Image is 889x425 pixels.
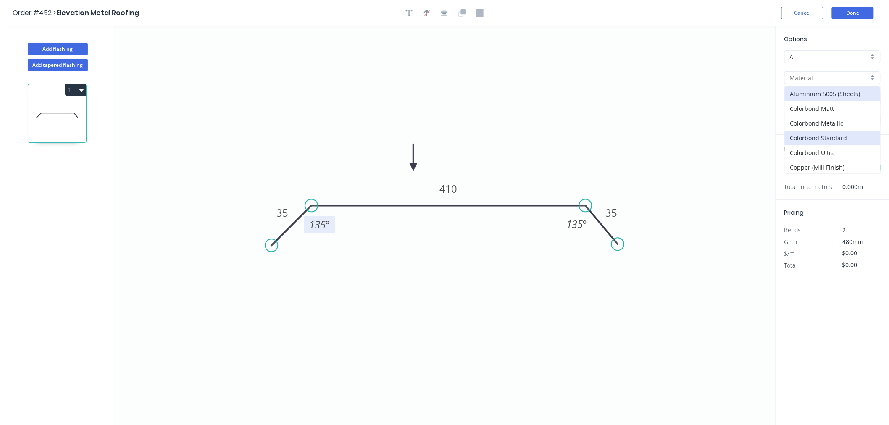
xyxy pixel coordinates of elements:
input: Material [790,73,868,82]
button: Add flashing [28,43,88,55]
tspan: º [326,218,329,231]
span: Total [784,261,797,269]
tspan: 35 [277,206,289,220]
button: Done [832,7,874,19]
span: 480mm [843,238,864,246]
span: Pricing [784,208,804,217]
span: Order #452 > [13,8,56,18]
input: Price level [790,52,868,61]
span: 2 [843,226,846,234]
span: Total lineal metres [784,181,833,193]
div: Colorbond Standard [785,131,880,145]
tspan: º [583,217,587,231]
svg: 0 [113,26,776,425]
button: Add tapered flashing [28,59,88,71]
span: Elevation Metal Roofing [56,8,139,18]
div: Copper (Mill Finish) [785,160,880,175]
tspan: 410 [439,182,457,196]
span: 0.000m [833,181,863,193]
span: Bends [784,226,801,234]
tspan: 135 [567,217,583,231]
div: Colorbond Ultra [785,145,880,160]
span: Options [784,35,807,43]
tspan: 35 [605,206,617,220]
div: Colorbond Matt [785,101,880,116]
span: $/m [784,249,795,257]
div: Colorbond Metallic [785,116,880,131]
tspan: 135 [309,218,326,231]
span: Girth [784,238,797,246]
button: 1 [65,84,86,96]
div: Aluminium 5005 (Sheets) [785,87,880,101]
button: Cancel [781,7,823,19]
